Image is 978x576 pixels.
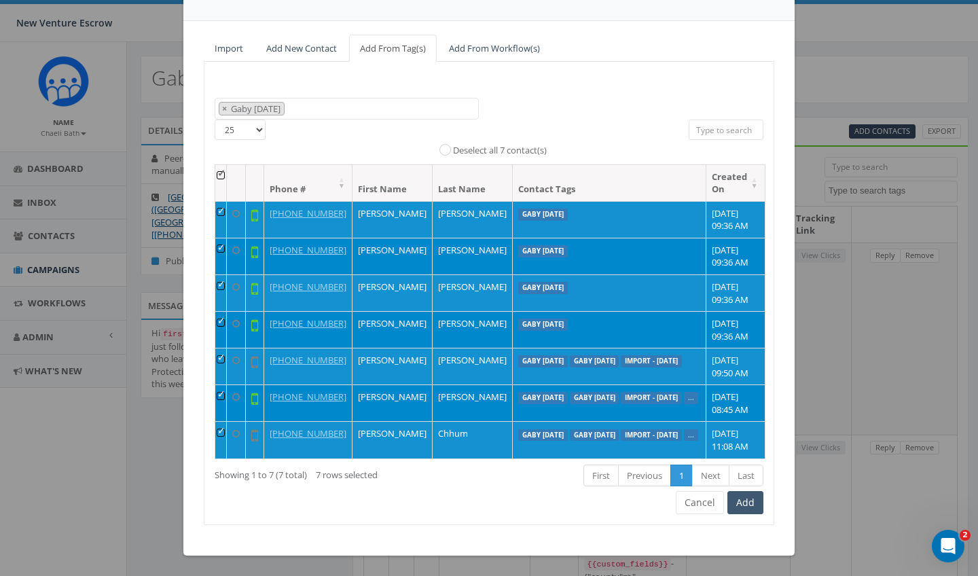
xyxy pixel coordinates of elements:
[960,530,971,541] span: 2
[438,35,551,62] a: Add From Workflow(s)
[676,491,724,514] button: Cancel
[670,465,693,487] a: 1
[270,317,346,329] a: [PHONE_NUMBER]
[255,35,348,62] a: Add New Contact
[688,393,694,402] a: ...
[352,238,433,274] td: [PERSON_NAME]
[352,311,433,348] td: [PERSON_NAME]
[706,311,765,348] td: [DATE] 09:36 AM
[518,209,568,221] label: Gaby [DATE]
[692,465,729,487] a: Next
[352,421,433,458] td: [PERSON_NAME]
[518,245,568,257] label: Gaby [DATE]
[706,201,765,238] td: [DATE] 09:36 AM
[621,392,682,404] label: Import - [DATE]
[583,465,619,487] a: First
[518,355,568,367] label: Gaby [DATE]
[518,319,568,331] label: Gaby [DATE]
[433,384,513,421] td: [PERSON_NAME]
[433,348,513,384] td: [PERSON_NAME]
[316,469,378,481] span: 7 rows selected
[222,103,227,115] span: ×
[518,282,568,294] label: Gaby [DATE]
[706,238,765,274] td: [DATE] 09:36 AM
[433,421,513,458] td: Chhum
[270,207,346,219] a: [PHONE_NUMBER]
[352,165,433,201] th: First Name
[204,35,254,62] a: Import
[433,165,513,201] th: Last Name
[706,274,765,311] td: [DATE] 09:36 AM
[219,103,230,115] button: Remove item
[932,530,964,562] iframe: Intercom live chat
[270,244,346,256] a: [PHONE_NUMBER]
[270,391,346,403] a: [PHONE_NUMBER]
[433,274,513,311] td: [PERSON_NAME]
[706,384,765,421] td: [DATE] 08:45 AM
[215,463,431,482] div: Showing 1 to 7 (7 total)
[727,491,763,514] button: Add
[270,354,346,366] a: [PHONE_NUMBER]
[270,427,346,439] a: [PHONE_NUMBER]
[433,311,513,348] td: [PERSON_NAME]
[288,103,295,115] textarea: Search
[513,165,706,201] th: Contact Tags
[230,103,284,115] span: Gaby [DATE]
[518,392,568,404] label: Gaby [DATE]
[433,238,513,274] td: [PERSON_NAME]
[706,165,765,201] th: Created On: activate to sort column ascending
[264,165,352,201] th: Phone #: activate to sort column ascending
[689,120,763,140] input: Type to search
[729,465,763,487] a: Last
[352,274,433,311] td: [PERSON_NAME]
[349,35,437,62] a: Add From Tag(s)
[518,429,568,442] label: Gaby [DATE]
[453,144,547,158] label: Deselect all 7 contact(s)
[618,465,671,487] a: Previous
[352,348,433,384] td: [PERSON_NAME]
[352,384,433,421] td: [PERSON_NAME]
[688,430,694,439] a: ...
[219,102,285,116] li: Gaby Sept 17 2025
[706,348,765,384] td: [DATE] 09:50 AM
[352,201,433,238] td: [PERSON_NAME]
[621,429,682,442] label: Import - [DATE]
[433,201,513,238] td: [PERSON_NAME]
[270,281,346,293] a: [PHONE_NUMBER]
[621,355,682,367] label: Import - [DATE]
[570,355,619,367] label: Gaby [DATE]
[706,421,765,458] td: [DATE] 11:08 AM
[570,392,619,404] label: Gaby [DATE]
[570,429,619,442] label: Gaby [DATE]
